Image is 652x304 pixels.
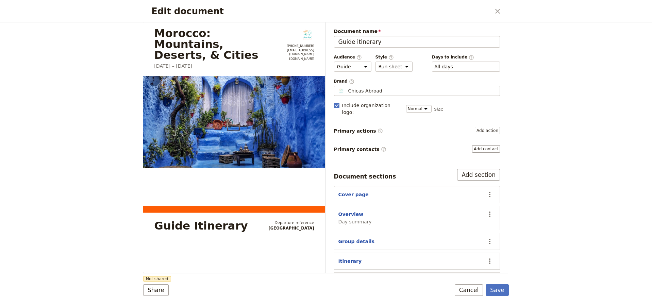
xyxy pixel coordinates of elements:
span: ​ [349,79,354,84]
a: info@chicasabroad.com [287,49,314,56]
button: Primary contacts​ [472,145,500,153]
div: Document sections [334,172,396,181]
button: Group details [338,238,374,245]
button: Cancel [455,284,483,296]
span: Primary contacts [334,146,386,153]
button: Close dialog [492,5,503,17]
button: Actions [484,208,496,220]
button: Share [143,284,169,296]
span: ​ [469,55,474,60]
span: Primary actions [334,128,383,134]
button: Itinerary [338,258,362,265]
button: Primary actions​ [475,127,500,134]
span: Style [375,54,413,60]
button: Actions [484,255,496,267]
span: [DATE] – [DATE] [154,63,192,69]
span: ​ [388,55,394,60]
h1: Morocco: Mountains, Deserts, & Cities [154,28,279,61]
span: ​ [381,147,386,152]
img: Profile [337,87,346,94]
button: Cover page [338,191,369,198]
select: Audience​ [334,62,371,72]
a: https://www.chicasabroad.com [287,57,314,61]
span: ​ [356,55,362,60]
span: Include organization logo : [342,102,402,116]
span: Chicas Abroad [348,87,383,94]
button: Save [486,284,509,296]
span: size [434,105,444,112]
select: Style​ [375,62,413,72]
button: Add section [457,169,500,181]
h2: Edit document [151,6,490,16]
div: [GEOGRAPHIC_DATA] [259,220,314,231]
a: +1 509-999-5345 [287,44,314,48]
select: size [406,105,432,113]
input: Document name [334,36,500,48]
span: Departure reference [259,220,314,225]
button: Actions [484,236,496,247]
img: Chicas Abroad logo [300,28,314,41]
span: ​ [378,128,383,134]
div: Guide Itinerary [154,220,248,231]
button: Days to include​Clear input [434,63,453,70]
span: Not shared [143,276,171,282]
span: Day summary [338,218,372,225]
span: Document name [334,28,500,35]
span: Brand [334,79,500,84]
button: Overview [338,211,364,218]
button: Actions [484,189,496,200]
span: Audience [334,54,371,60]
span: Days to include [432,54,500,60]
